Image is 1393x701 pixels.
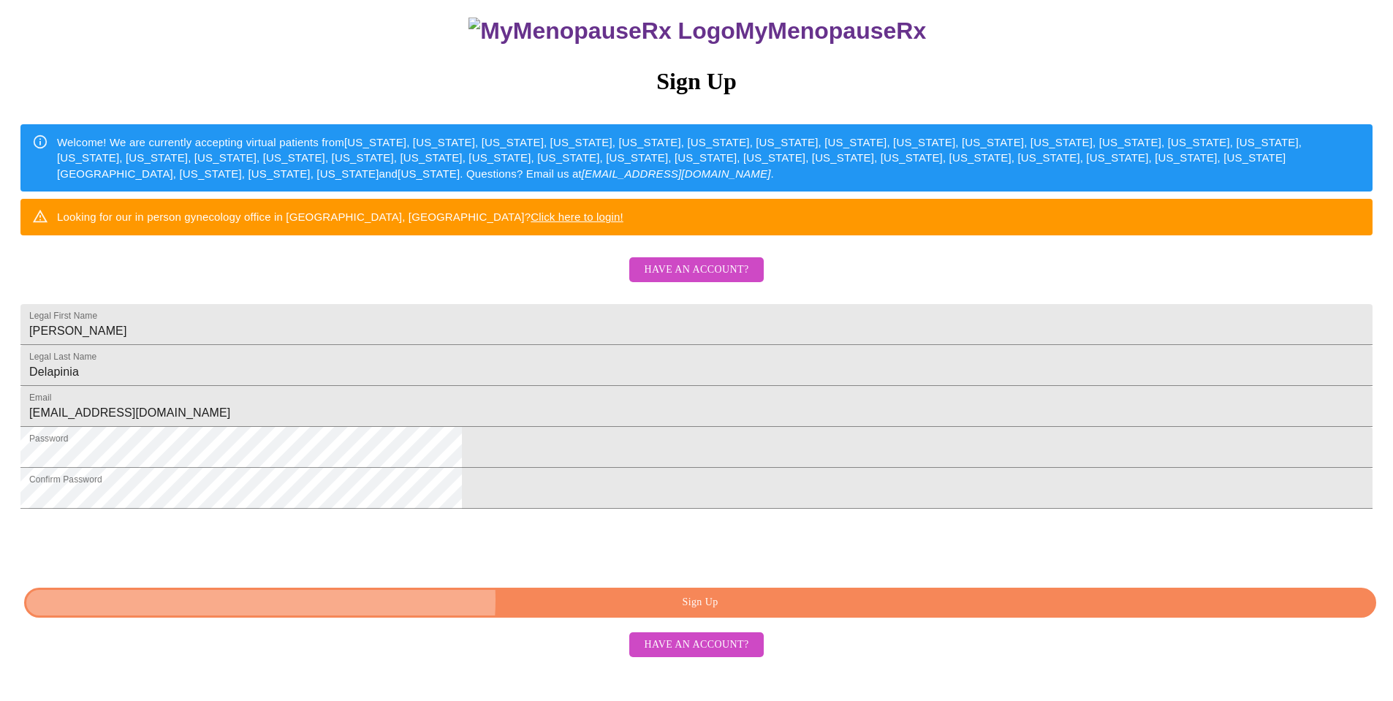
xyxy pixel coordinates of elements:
[20,516,243,573] iframe: reCAPTCHA
[644,636,748,654] span: Have an account?
[644,261,748,279] span: Have an account?
[629,632,763,658] button: Have an account?
[626,637,767,649] a: Have an account?
[20,68,1373,95] h3: Sign Up
[24,588,1376,618] button: Sign Up
[626,273,767,285] a: Have an account?
[531,211,623,223] a: Click here to login!
[57,129,1361,187] div: Welcome! We are currently accepting virtual patients from [US_STATE], [US_STATE], [US_STATE], [US...
[468,18,735,45] img: MyMenopauseRx Logo
[41,594,1359,612] span: Sign Up
[57,203,623,230] div: Looking for our in person gynecology office in [GEOGRAPHIC_DATA], [GEOGRAPHIC_DATA]?
[582,167,771,180] em: [EMAIL_ADDRESS][DOMAIN_NAME]
[23,18,1373,45] h3: MyMenopauseRx
[629,257,763,283] button: Have an account?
